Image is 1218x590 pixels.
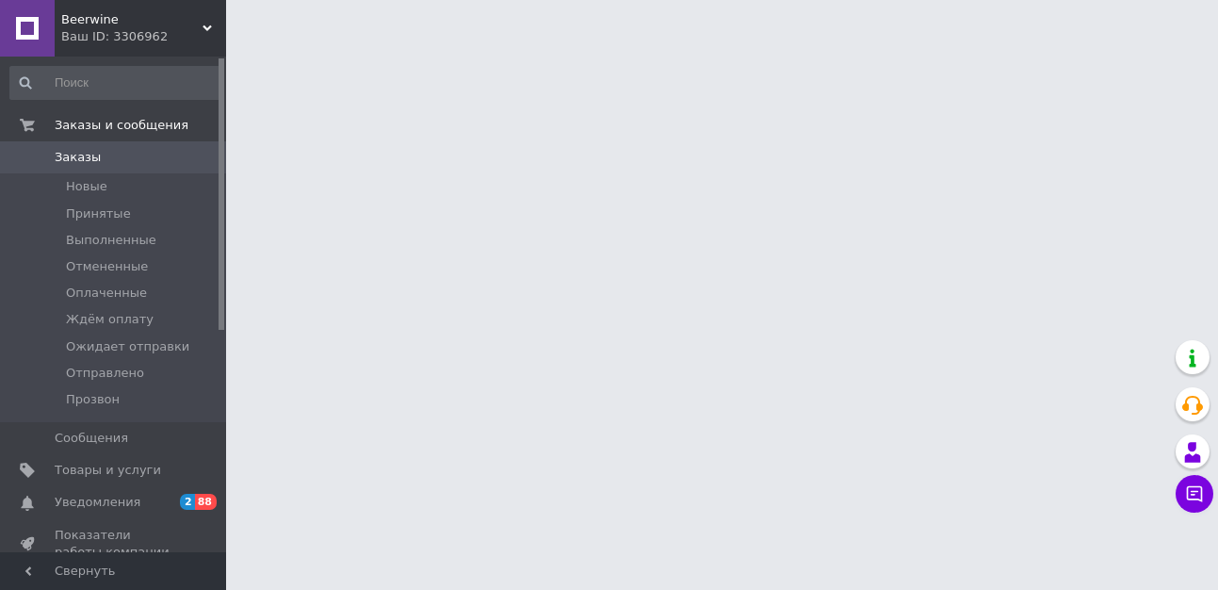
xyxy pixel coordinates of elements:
[61,11,203,28] span: Beerwine
[195,494,217,510] span: 88
[66,232,156,249] span: Выполненные
[66,338,189,355] span: Ожидает отправки
[55,149,101,166] span: Заказы
[66,311,154,328] span: Ждём оплату
[66,391,120,408] span: Прозвон
[55,462,161,479] span: Товары и услуги
[180,494,195,510] span: 2
[66,178,107,195] span: Новые
[66,258,148,275] span: Отмененные
[66,365,144,382] span: Отправлено
[1176,475,1213,513] button: Чат с покупателем
[55,527,174,561] span: Показатели работы компании
[61,28,226,45] div: Ваш ID: 3306962
[55,494,140,511] span: Уведомления
[55,117,188,134] span: Заказы и сообщения
[9,66,222,100] input: Поиск
[66,285,147,302] span: Оплаченные
[66,205,131,222] span: Принятые
[55,430,128,447] span: Сообщения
